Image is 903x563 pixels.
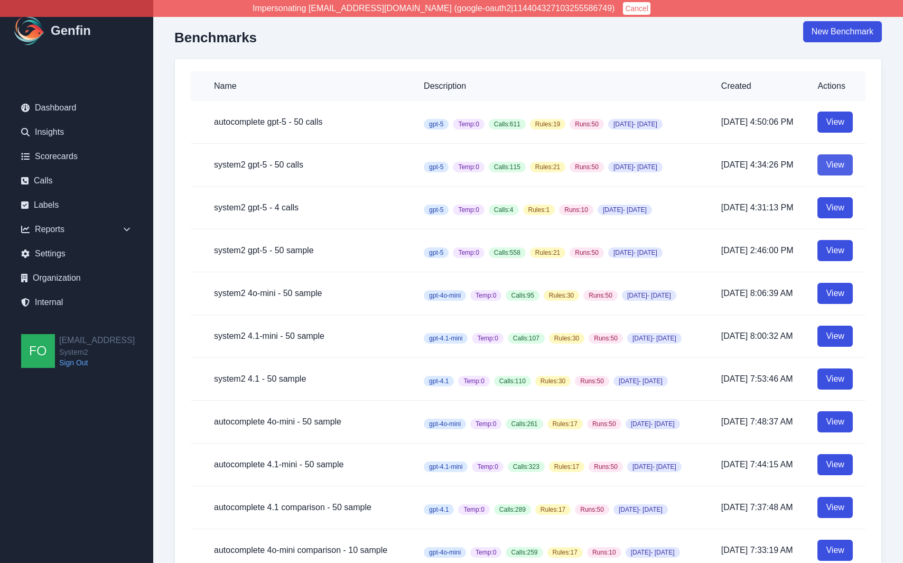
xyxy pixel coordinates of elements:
[530,162,565,172] span: Rules: 21
[458,504,489,515] span: Temp: 0
[626,547,680,558] span: [DATE] - [DATE]
[424,247,449,258] span: gpt-5
[817,283,852,304] a: View
[453,119,484,130] span: Temp: 0
[489,162,526,172] span: Calls: 115
[453,205,484,215] span: Temp: 0
[214,201,407,214] h5: system2 gpt-5 - 4 calls
[587,547,621,558] span: Runs: 10
[523,205,555,215] span: Rules: 1
[570,119,604,130] span: Runs: 50
[817,454,852,475] a: View
[589,333,623,344] span: Runs: 50
[506,419,543,429] span: Calls: 261
[453,162,484,172] span: Temp: 0
[214,287,407,300] h5: system2 4o-mini - 50 sample
[721,416,801,428] p: [DATE] 7:48:37 AM
[415,71,713,101] th: Description
[549,333,584,344] span: Rules: 30
[174,30,257,45] h2: Benchmarks
[214,458,407,471] h5: autocomplete 4.1-mini - 50 sample
[214,116,407,128] h5: autocomplete gpt-5 - 50 calls
[13,170,141,191] a: Calls
[214,501,407,514] h5: autocomplete 4.1 comparison - 50 sample
[547,547,583,558] span: Rules: 17
[721,544,801,557] p: [DATE] 7:33:19 AM
[424,290,466,301] span: gpt-4o-mini
[575,504,609,515] span: Runs: 50
[626,419,680,429] span: [DATE] - [DATE]
[721,201,801,214] p: [DATE] 4:31:13 PM
[721,373,801,385] p: [DATE] 7:53:46 AM
[549,462,584,472] span: Rules: 17
[721,244,801,257] p: [DATE] 2:46:00 PM
[424,333,468,344] span: gpt-4.1-mini
[598,205,652,215] span: [DATE] - [DATE]
[13,97,141,118] a: Dashboard
[817,368,852,390] a: View
[721,458,801,471] p: [DATE] 7:44:15 AM
[817,326,852,347] a: View
[458,376,489,386] span: Temp: 0
[508,462,545,472] span: Calls: 323
[59,347,135,357] span: System2
[544,290,579,301] span: Rules: 30
[21,334,55,368] img: founders@genfin.ai
[817,197,852,218] a: View
[622,290,676,301] span: [DATE] - [DATE]
[570,162,604,172] span: Runs: 50
[613,376,668,386] span: [DATE] - [DATE]
[587,419,621,429] span: Runs: 50
[424,376,454,386] span: gpt-4.1
[721,116,801,128] p: [DATE] 4:50:06 PM
[13,195,141,216] a: Labels
[535,376,571,386] span: Rules: 30
[817,540,852,561] a: View
[583,290,618,301] span: Runs: 50
[589,462,623,472] span: Runs: 50
[470,547,501,558] span: Temp: 0
[627,333,682,344] span: [DATE] - [DATE]
[214,159,407,171] h5: system2 gpt-5 - 50 calls
[721,287,801,300] p: [DATE] 8:06:39 AM
[506,290,539,301] span: Calls: 95
[613,504,668,515] span: [DATE] - [DATE]
[608,119,663,130] span: [DATE] - [DATE]
[713,71,809,101] th: Created
[470,290,501,301] span: Temp: 0
[472,333,503,344] span: Temp: 0
[214,244,407,257] h5: system2 gpt-5 - 50 sample
[424,462,468,472] span: gpt-4.1-mini
[494,504,531,515] span: Calls: 289
[817,497,852,518] a: View
[214,330,407,343] h5: system2 4.1-mini - 50 sample
[530,119,565,130] span: Rules: 19
[214,373,407,385] h5: system2 4.1 - 50 sample
[13,122,141,143] a: Insights
[424,119,449,130] span: gpt-5
[13,146,141,167] a: Scorecards
[817,240,852,261] a: View
[721,501,801,514] p: [DATE] 7:37:48 AM
[59,334,135,347] h2: [EMAIL_ADDRESS]
[13,219,141,240] div: Reports
[489,119,526,130] span: Calls: 611
[623,2,650,15] button: Cancel
[608,162,663,172] span: [DATE] - [DATE]
[559,205,593,215] span: Runs: 10
[424,205,449,215] span: gpt-5
[817,154,852,176] a: View
[570,247,604,258] span: Runs: 50
[424,504,454,515] span: gpt-4.1
[803,21,882,42] a: New Benchmark
[453,247,484,258] span: Temp: 0
[424,547,466,558] span: gpt-4o-mini
[627,462,682,472] span: [DATE] - [DATE]
[472,462,503,472] span: Temp: 0
[547,419,583,429] span: Rules: 17
[506,547,543,558] span: Calls: 259
[575,376,609,386] span: Runs: 50
[721,159,801,171] p: [DATE] 4:34:26 PM
[817,112,852,133] a: View
[13,243,141,264] a: Settings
